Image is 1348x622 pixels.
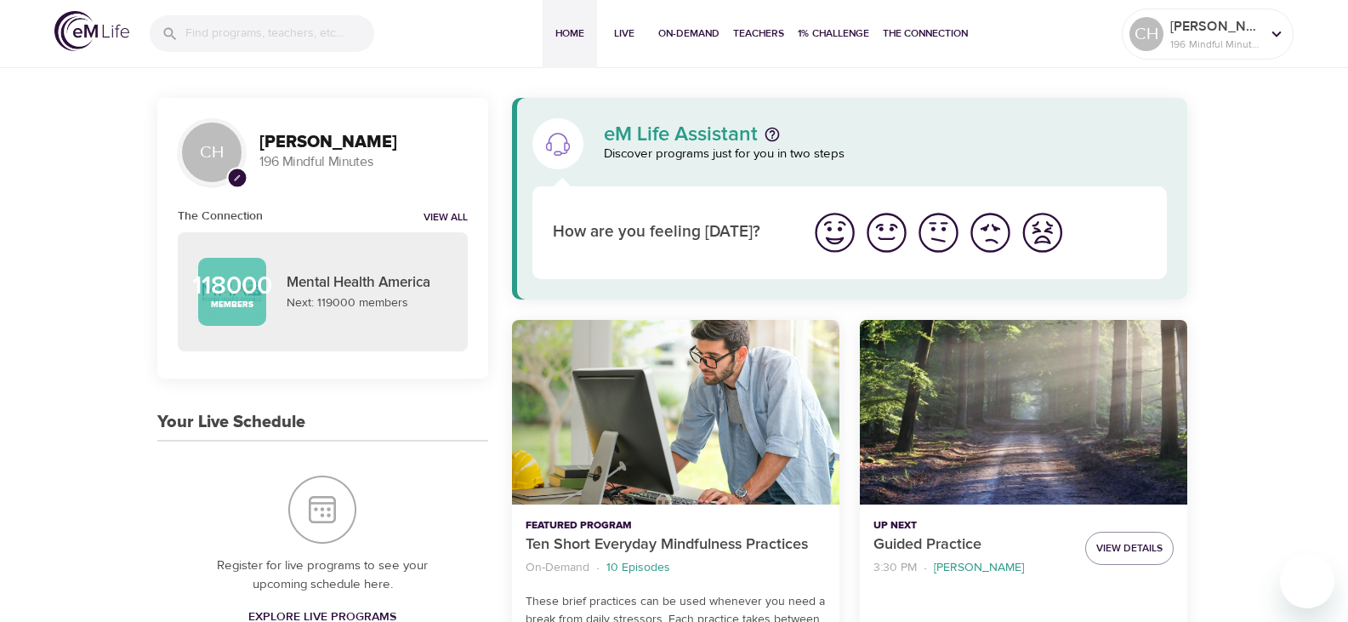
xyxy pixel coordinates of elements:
nav: breadcrumb [526,556,826,579]
span: On-Demand [658,25,720,43]
p: Featured Program [526,518,826,534]
button: I'm feeling worst [1016,207,1068,259]
img: great [811,209,858,256]
p: On-Demand [526,559,589,577]
li: · [596,556,600,579]
input: Find programs, teachers, etc... [185,15,374,52]
img: ok [915,209,962,256]
img: bad [967,209,1014,256]
p: Discover programs just for you in two steps [604,145,1168,164]
button: I'm feeling ok [913,207,964,259]
h3: [PERSON_NAME] [259,133,468,152]
a: View all notifications [424,211,468,225]
p: Next: 119000 members [287,294,447,312]
button: I'm feeling good [861,207,913,259]
p: 3:30 PM [873,559,917,577]
span: Home [549,25,590,43]
p: 10 Episodes [606,559,670,577]
p: Register for live programs to see your upcoming schedule here. [191,556,454,595]
nav: breadcrumb [873,556,1072,579]
h3: Your Live Schedule [157,413,305,432]
span: 1% Challenge [798,25,869,43]
p: Guided Practice [873,534,1072,556]
button: Guided Practice [860,320,1187,505]
img: logo [54,11,129,51]
p: 196 Mindful Minutes [259,152,468,172]
span: Live [604,25,645,43]
button: Ten Short Everyday Mindfulness Practices [512,320,839,505]
img: good [863,209,910,256]
img: eM Life Assistant [544,130,572,157]
span: The Connection [883,25,968,43]
p: Up Next [873,518,1072,534]
div: CH [1129,17,1163,51]
p: How are you feeling [DATE]? [553,220,788,245]
p: Mental Health America [287,272,447,294]
div: CH [178,118,246,186]
p: 118000 [192,273,272,299]
button: I'm feeling great [809,207,861,259]
p: 196 Mindful Minutes [1170,37,1260,52]
span: View Details [1096,539,1163,557]
h6: The Connection [178,207,263,225]
span: Teachers [733,25,784,43]
li: · [924,556,927,579]
p: [PERSON_NAME] [934,559,1024,577]
img: Your Live Schedule [288,476,356,544]
button: I'm feeling bad [964,207,1016,259]
button: View Details [1085,532,1174,565]
p: [PERSON_NAME] [1170,16,1260,37]
p: Members [211,299,253,311]
img: worst [1019,209,1066,256]
p: eM Life Assistant [604,124,758,145]
p: Ten Short Everyday Mindfulness Practices [526,534,826,556]
iframe: Button to launch messaging window [1280,554,1334,608]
